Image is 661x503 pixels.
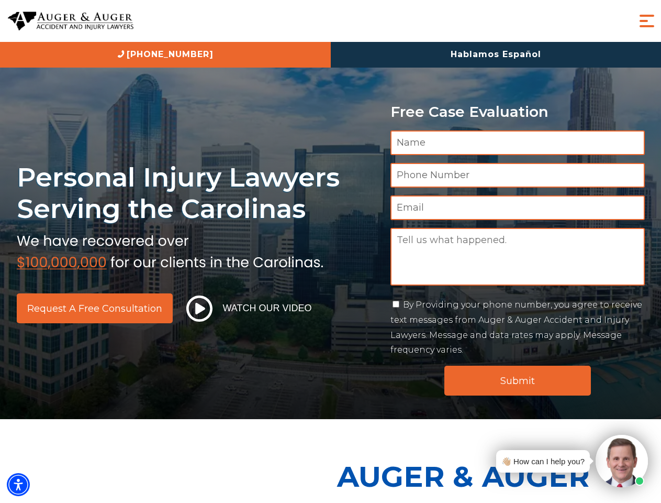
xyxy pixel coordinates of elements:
[444,366,591,396] input: Submit
[390,130,645,155] input: Name
[390,163,645,188] input: Phone Number
[7,473,30,496] div: Accessibility Menu
[17,230,323,270] img: sub text
[17,293,173,323] a: Request a Free Consultation
[501,454,585,468] div: 👋🏼 How can I help you?
[390,104,645,120] p: Free Case Evaluation
[183,295,315,322] button: Watch Our Video
[390,195,645,220] input: Email
[636,10,657,31] button: Menu
[337,451,655,502] p: Auger & Auger
[596,435,648,487] img: Intaker widget Avatar
[8,12,133,31] img: Auger & Auger Accident and Injury Lawyers Logo
[390,300,642,355] label: By Providing your phone number, you agree to receive text messages from Auger & Auger Accident an...
[27,304,162,313] span: Request a Free Consultation
[17,161,378,225] h1: Personal Injury Lawyers Serving the Carolinas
